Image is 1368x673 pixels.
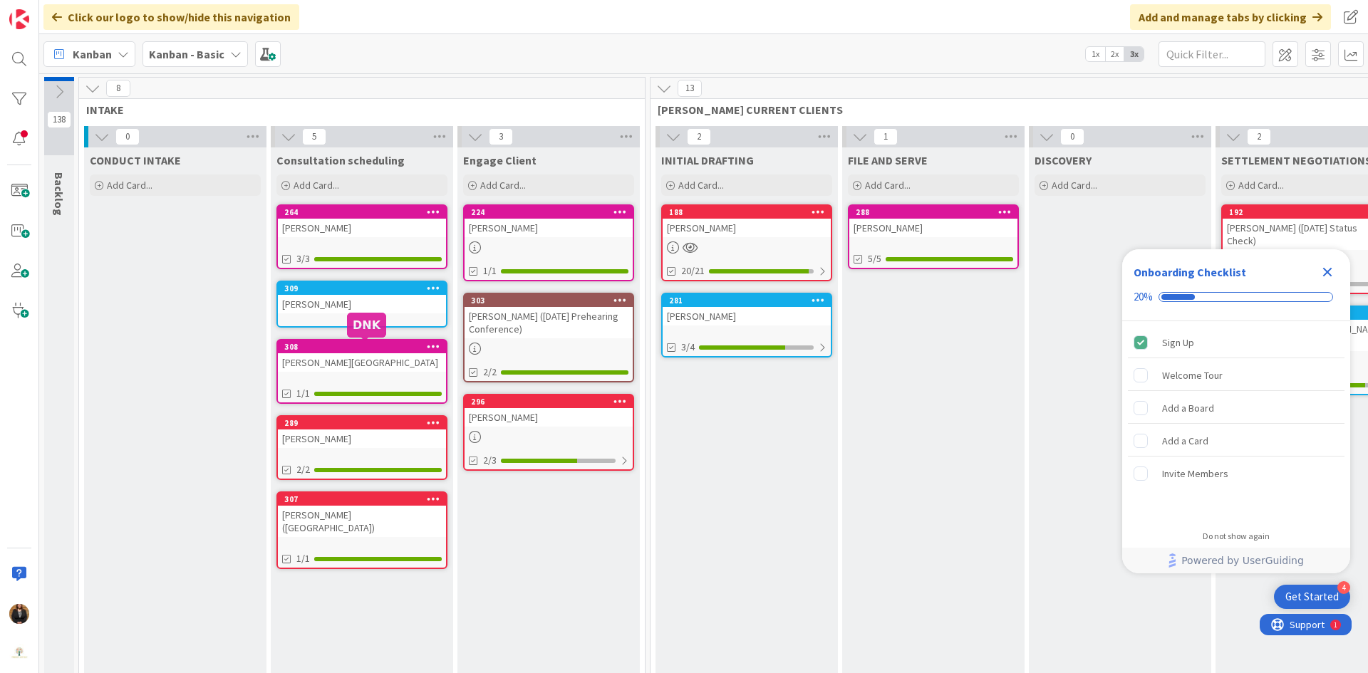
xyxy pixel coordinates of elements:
[669,207,831,217] div: 188
[1122,548,1350,573] div: Footer
[278,506,446,537] div: [PERSON_NAME] ([GEOGRAPHIC_DATA])
[483,264,497,278] span: 1/1
[661,293,832,358] a: 281[PERSON_NAME]3/4
[678,179,724,192] span: Add Card...
[284,283,446,293] div: 309
[278,206,446,237] div: 264[PERSON_NAME]
[1134,264,1246,281] div: Onboarding Checklist
[465,294,633,307] div: 303
[865,179,911,192] span: Add Card...
[1162,334,1194,351] div: Sign Up
[465,206,633,237] div: 224[PERSON_NAME]
[276,204,447,269] a: 264[PERSON_NAME]3/3
[1337,581,1350,594] div: 4
[1122,249,1350,573] div: Checklist Container
[681,340,695,355] span: 3/4
[294,179,339,192] span: Add Card...
[480,179,526,192] span: Add Card...
[663,294,831,325] div: 281[PERSON_NAME]
[868,251,881,266] span: 5/5
[1130,4,1331,30] div: Add and manage tabs by clicking
[465,307,633,338] div: [PERSON_NAME] ([DATE] Prehearing Conference)
[465,206,633,219] div: 224
[1128,425,1344,457] div: Add a Card is incomplete.
[43,4,299,30] div: Click our logo to show/hide this navigation
[1128,327,1344,358] div: Sign Up is complete.
[276,415,447,480] a: 289[PERSON_NAME]2/2
[106,80,130,97] span: 8
[663,307,831,325] div: [PERSON_NAME]
[681,264,705,278] span: 20/21
[663,294,831,307] div: 281
[278,219,446,237] div: [PERSON_NAME]
[669,296,831,306] div: 281
[849,206,1017,219] div: 288
[296,251,310,266] span: 3/3
[471,397,633,407] div: 296
[276,153,405,167] span: Consultation scheduling
[1247,128,1271,145] span: 2
[278,493,446,506] div: 307
[1122,321,1350,521] div: Checklist items
[1238,179,1284,192] span: Add Card...
[463,394,634,471] a: 296[PERSON_NAME]2/3
[284,494,446,504] div: 307
[1052,179,1097,192] span: Add Card...
[465,395,633,427] div: 296[PERSON_NAME]
[1086,47,1105,61] span: 1x
[9,644,29,664] img: avatar
[278,429,446,448] div: [PERSON_NAME]
[849,219,1017,237] div: [PERSON_NAME]
[1162,465,1228,482] div: Invite Members
[1162,432,1208,449] div: Add a Card
[73,46,112,63] span: Kanban
[1105,47,1124,61] span: 2x
[849,206,1017,237] div: 288[PERSON_NAME]
[52,172,66,216] span: Backlog
[90,153,181,167] span: CONDUCT INTAKE
[278,340,446,353] div: 308
[353,318,380,332] h5: DNK
[1035,153,1092,167] span: DISCOVERY
[296,551,310,566] span: 1/1
[848,204,1019,269] a: 288[PERSON_NAME]5/5
[661,204,832,281] a: 188[PERSON_NAME]20/21
[276,281,447,328] a: 309[PERSON_NAME]
[663,219,831,237] div: [PERSON_NAME]
[1128,360,1344,391] div: Welcome Tour is incomplete.
[1060,128,1084,145] span: 0
[463,204,634,281] a: 224[PERSON_NAME]1/1
[687,128,711,145] span: 2
[661,153,754,167] span: INITIAL DRAFTING
[1274,585,1350,609] div: Open Get Started checklist, remaining modules: 4
[663,206,831,219] div: 188
[30,2,65,19] span: Support
[856,207,1017,217] div: 288
[489,128,513,145] span: 3
[465,395,633,408] div: 296
[276,339,447,404] a: 308[PERSON_NAME][GEOGRAPHIC_DATA]1/1
[278,340,446,372] div: 308[PERSON_NAME][GEOGRAPHIC_DATA]
[284,207,446,217] div: 264
[276,491,447,569] a: 307[PERSON_NAME] ([GEOGRAPHIC_DATA])1/1
[1128,392,1344,424] div: Add a Board is incomplete.
[1124,47,1144,61] span: 3x
[278,493,446,537] div: 307[PERSON_NAME] ([GEOGRAPHIC_DATA])
[278,417,446,448] div: 289[PERSON_NAME]
[107,179,152,192] span: Add Card...
[1203,531,1270,542] div: Do not show again
[1162,367,1223,384] div: Welcome Tour
[1134,291,1153,303] div: 20%
[278,295,446,313] div: [PERSON_NAME]
[284,342,446,352] div: 308
[465,294,633,338] div: 303[PERSON_NAME] ([DATE] Prehearing Conference)
[278,353,446,372] div: [PERSON_NAME][GEOGRAPHIC_DATA]
[9,9,29,29] img: Visit kanbanzone.com
[483,453,497,468] span: 2/3
[678,80,702,97] span: 13
[1159,41,1265,67] input: Quick Filter...
[296,462,310,477] span: 2/2
[1316,261,1339,283] div: Close Checklist
[1129,548,1343,573] a: Powered by UserGuiding
[1128,458,1344,489] div: Invite Members is incomplete.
